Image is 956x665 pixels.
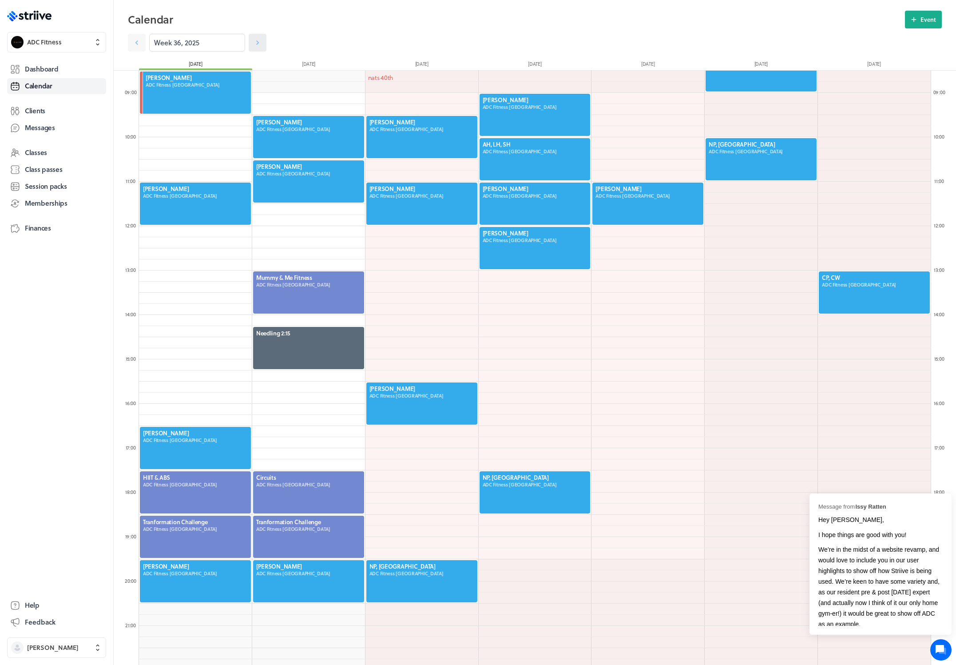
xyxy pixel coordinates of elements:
[7,220,106,236] a: Finances
[143,98,162,104] span: See all
[130,533,136,540] span: :00
[938,355,944,362] span: :00
[122,533,139,540] div: 19
[25,106,45,115] span: Clients
[7,120,106,136] a: Messages
[930,311,948,318] div: 14
[25,617,56,627] span: Feedback
[130,621,136,629] span: :00
[122,311,139,318] div: 14
[139,60,252,70] div: [DATE]
[14,153,164,159] div: [PERSON_NAME] •
[938,266,944,274] span: :00
[7,162,106,178] a: Class passes
[27,38,62,47] span: ADC Fitness
[11,36,24,48] img: ADC Fitness
[7,109,171,574] div: USHi AlexThere is now a client exporter available in the system if you need it. There is a button...
[129,177,135,185] span: :00
[130,133,136,140] span: :00
[938,222,944,229] span: :00
[7,637,106,658] button: [PERSON_NAME]
[930,133,948,140] div: 10
[7,103,106,119] a: Clients
[7,145,106,161] a: Classes
[938,399,944,407] span: :00
[591,60,705,70] div: [DATE]
[930,639,952,661] iframe: gist-messenger-bubble-iframe
[130,88,136,96] span: :00
[25,199,67,208] span: Memberships
[27,643,79,652] span: [PERSON_NAME]
[122,267,139,273] div: 13
[7,32,106,52] button: ADC FitnessADC Fitness
[130,266,136,274] span: :00
[478,60,591,70] div: [DATE]
[129,444,135,451] span: :00
[14,116,32,134] img: US
[149,34,245,52] input: YYYY-M-D
[365,60,478,70] div: [DATE]
[129,355,135,362] span: :00
[930,444,948,451] div: 17
[7,195,106,211] a: Memberships
[905,11,942,28] button: Event
[130,222,136,229] span: :00
[122,355,139,362] div: 15
[7,78,106,94] a: Calendar
[122,89,139,96] div: 09
[930,400,948,406] div: 16
[930,267,948,273] div: 13
[930,178,948,184] div: 11
[13,36,164,51] h1: Hi [PERSON_NAME]
[122,178,139,184] div: 11
[25,123,55,132] span: Messages
[930,222,948,229] div: 12
[122,577,139,584] div: 20
[7,61,106,77] a: Dashboard
[130,399,136,407] span: :00
[7,597,106,613] a: Help
[930,355,948,362] div: 15
[25,148,47,157] span: Classes
[122,400,139,406] div: 16
[938,177,944,185] span: :00
[930,89,948,96] div: 09
[7,614,106,630] button: Feedback
[122,444,139,451] div: 17
[817,60,931,70] div: [DATE]
[14,135,164,153] div: Hi AlexThere is now a client exporter available in the system if you need it. There is a button t...
[252,60,365,70] div: [DATE]
[25,223,51,233] span: Finances
[13,52,164,81] h2: We're here to help. Ask us anything!
[130,577,136,585] span: :00
[25,64,58,74] span: Dashboard
[920,16,936,24] span: Event
[365,71,478,85] div: nats 40th
[7,179,106,195] a: Session packs
[122,133,139,140] div: 10
[130,488,136,496] span: :00
[938,311,944,318] span: :00
[25,182,67,191] span: Session packs
[938,444,944,451] span: :00
[25,601,40,610] span: Help
[25,81,52,91] span: Calendar
[130,311,136,318] span: :00
[122,622,139,629] div: 21
[122,222,139,229] div: 12
[14,159,33,166] span: [DATE]
[128,11,905,28] h2: Calendar
[705,60,818,70] div: [DATE]
[939,88,945,96] span: :00
[25,165,63,174] span: Class passes
[122,489,139,495] div: 18
[938,133,944,140] span: :00
[16,97,143,105] h2: Recent conversations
